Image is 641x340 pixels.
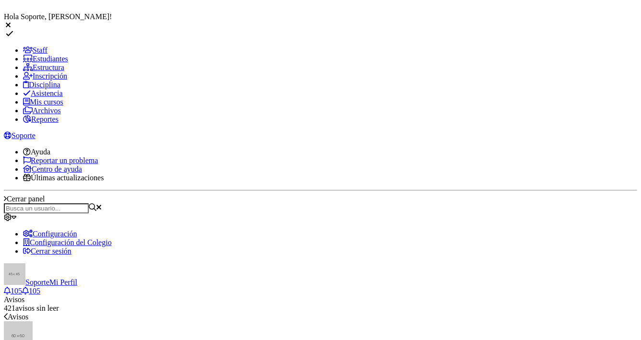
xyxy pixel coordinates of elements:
[31,89,63,97] span: Asistencia
[23,238,112,246] a: Configuración del Colegio
[23,230,77,238] a: Configuración
[23,106,61,115] a: Archivos
[33,55,68,63] span: Estudiantes
[4,203,89,213] input: Busca un usuario...
[49,278,77,286] span: Mi Perfil
[4,263,25,285] img: 45x45
[4,12,637,21] div: Hola Soporte, [PERSON_NAME]!
[33,63,64,71] span: Estructura
[23,174,104,182] a: Últimas actualizaciones
[23,81,60,89] a: Disciplina
[31,115,59,123] span: Reportes
[8,313,28,321] span: Avisos
[4,131,36,140] a: Soporte
[23,165,82,173] a: Centro de ayuda
[33,46,47,54] span: Staff
[23,72,67,80] a: Inscripción
[4,287,22,295] a: 105
[4,304,59,312] span: avisos sin leer
[23,63,64,71] a: Estructura
[23,89,63,97] a: Asistencia
[23,98,63,106] a: Mis cursos
[4,304,15,312] span: 421
[29,81,60,89] span: Disciplina
[33,72,67,80] span: Inscripción
[23,46,47,54] a: Staff
[4,295,637,304] div: Avisos
[22,287,40,295] a: 105
[23,115,59,123] a: Reportes
[23,156,98,164] a: Reportar un problema
[12,131,36,140] span: Soporte
[25,278,49,286] span: Soporte
[29,287,40,295] span: 105
[30,98,63,106] span: Mis cursos
[11,287,22,295] span: 105
[23,148,50,156] a: Ayuda
[23,247,71,255] a: Cerrar sesión
[4,278,77,286] a: SoporteMi Perfil
[7,195,45,203] span: Cerrar panel
[33,106,61,115] span: Archivos
[23,55,68,63] a: Estudiantes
